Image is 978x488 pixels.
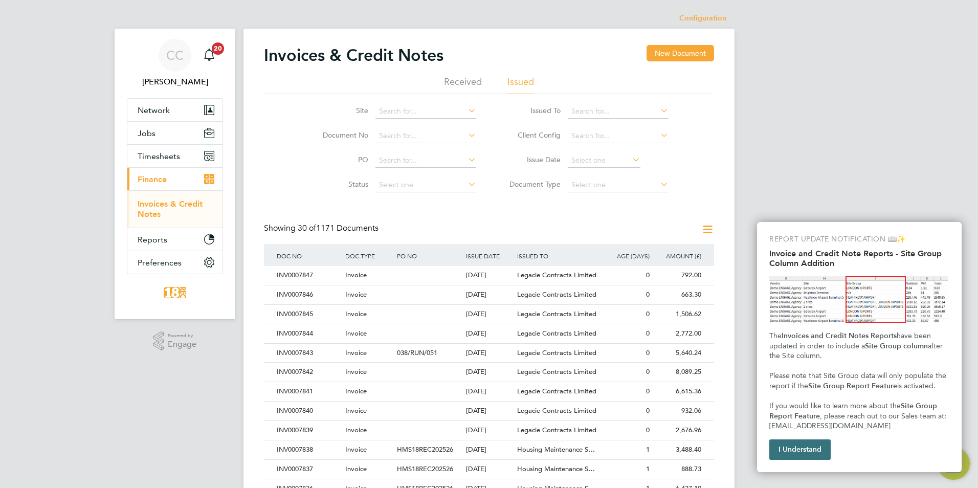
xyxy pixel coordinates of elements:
[646,464,650,473] span: 1
[274,402,343,420] div: INV0007840
[264,223,381,234] div: Showing
[345,271,367,279] span: Invoice
[397,464,453,473] span: HMS18REC202526
[601,244,652,268] div: AGE (DAYS)
[375,129,476,143] input: Search for...
[345,348,367,357] span: Invoice
[568,104,669,119] input: Search for...
[463,305,515,324] div: [DATE]
[769,331,782,340] span: The
[517,426,596,434] span: Legacie Contracts Limited
[264,45,443,65] h2: Invoices & Credit Notes
[769,402,901,410] span: If you would like to learn more about the
[168,340,196,349] span: Engage
[274,244,343,268] div: DOC NO
[517,348,596,357] span: Legacie Contracts Limited
[897,382,936,390] span: is activated.
[463,440,515,459] div: [DATE]
[769,371,948,390] span: Please note that Site Group data will only populate the report if the
[652,285,704,304] div: 663.30
[138,258,182,268] span: Preferences
[502,106,561,115] label: Issued To
[274,440,343,459] div: INV0007838
[274,324,343,343] div: INV0007844
[138,128,155,138] span: Jobs
[517,309,596,318] span: Legacie Contracts Limited
[808,382,897,390] strong: Site Group Report Feature
[168,331,196,340] span: Powered by
[138,199,203,219] a: Invoices & Credit Notes
[647,45,714,61] button: New Document
[502,180,561,189] label: Document Type
[309,155,368,164] label: PO
[652,344,704,363] div: 5,640.24
[517,464,595,473] span: Housing Maintenance S…
[568,178,669,192] input: Select one
[127,39,223,88] a: Go to account details
[646,406,650,415] span: 0
[502,130,561,140] label: Client Config
[463,460,515,479] div: [DATE]
[652,460,704,479] div: 888.73
[274,266,343,285] div: INV0007847
[652,266,704,285] div: 792.00
[507,76,534,94] li: Issued
[517,329,596,338] span: Legacie Contracts Limited
[463,344,515,363] div: [DATE]
[646,348,650,357] span: 0
[652,324,704,343] div: 2,772.00
[769,402,939,420] strong: Site Group Report Feature
[274,305,343,324] div: INV0007845
[652,402,704,420] div: 932.06
[652,382,704,401] div: 6,615.36
[345,387,367,395] span: Invoice
[375,153,476,168] input: Search for...
[646,367,650,376] span: 0
[138,235,167,245] span: Reports
[394,244,463,268] div: PO NO
[769,412,948,431] span: , please reach out to our Sales team at: [EMAIL_ADDRESS][DOMAIN_NAME]
[274,344,343,363] div: INV0007843
[652,363,704,382] div: 8,089.25
[568,153,640,168] input: Select one
[463,363,515,382] div: [DATE]
[345,329,367,338] span: Invoice
[463,402,515,420] div: [DATE]
[652,440,704,459] div: 3,488.40
[161,284,189,301] img: 18rec-logo-retina.png
[309,180,368,189] label: Status
[397,348,437,357] span: 038/RUN/051
[517,387,596,395] span: Legacie Contracts Limited
[463,244,515,268] div: ISSUE DATE
[517,290,596,299] span: Legacie Contracts Limited
[769,439,831,460] button: I Understand
[463,285,515,304] div: [DATE]
[309,106,368,115] label: Site
[212,42,224,55] span: 20
[444,76,482,94] li: Received
[757,222,962,472] div: Invoice and Credit Note Reports - Site Group Column Addition
[646,271,650,279] span: 0
[345,464,367,473] span: Invoice
[309,130,368,140] label: Document No
[865,342,928,350] strong: Site Group column
[138,151,180,161] span: Timesheets
[646,445,650,454] span: 1
[298,223,316,233] span: 30 of
[769,331,933,350] span: have been updated in order to include a
[345,367,367,376] span: Invoice
[274,460,343,479] div: INV0007837
[652,305,704,324] div: 1,506.62
[652,421,704,440] div: 2,676.96
[375,178,476,192] input: Select one
[138,105,170,115] span: Network
[345,426,367,434] span: Invoice
[274,285,343,304] div: INV0007846
[166,49,184,62] span: CC
[298,223,379,233] span: 1171 Documents
[115,29,235,319] nav: Main navigation
[127,76,223,88] span: Chloe Crayden
[274,363,343,382] div: INV0007842
[274,382,343,401] div: INV0007841
[502,155,561,164] label: Issue Date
